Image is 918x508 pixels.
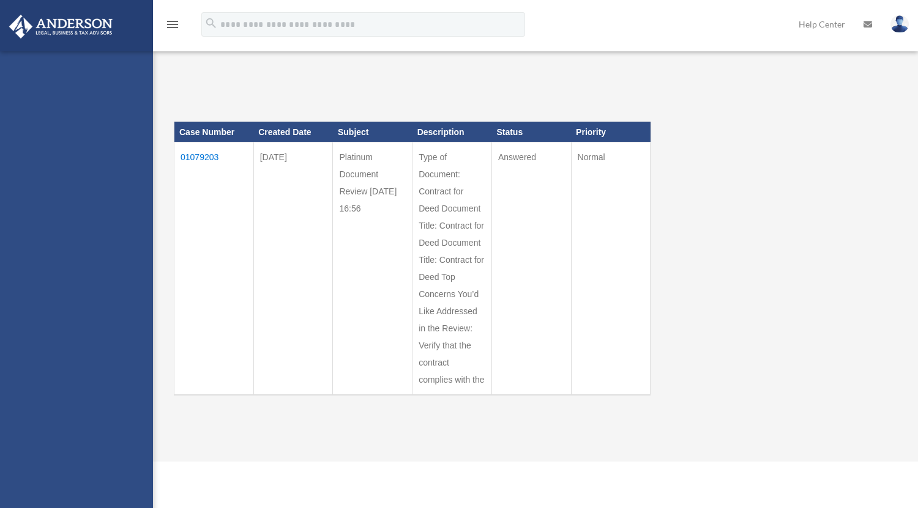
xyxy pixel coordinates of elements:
td: Answered [491,142,571,396]
th: Created Date [253,122,333,142]
td: [DATE] [253,142,333,396]
th: Subject [333,122,412,142]
th: Priority [571,122,651,142]
td: 01079203 [174,142,254,396]
th: Status [491,122,571,142]
td: Normal [571,142,651,396]
img: Anderson Advisors Platinum Portal [6,15,116,39]
a: menu [165,21,180,32]
td: Type of Document: Contract for Deed Document Title: Contract for Deed Document Title: Contract fo... [412,142,492,396]
td: Platinum Document Review [DATE] 16:56 [333,142,412,396]
th: Case Number [174,122,254,142]
i: search [204,17,218,30]
i: menu [165,17,180,32]
img: User Pic [890,15,909,33]
th: Description [412,122,492,142]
